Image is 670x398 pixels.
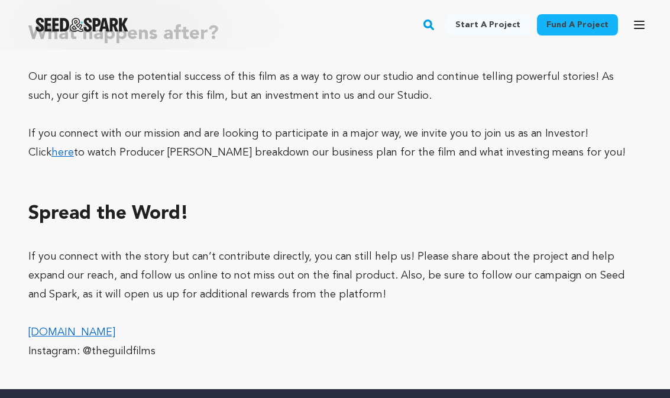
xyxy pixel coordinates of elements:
a: Fund a project [537,14,618,35]
a: Seed&Spark Homepage [35,18,128,32]
p: Instagram: @theguildfilms [28,342,642,361]
p: If you connect with the story but can’t contribute directly, you can still help us! Please share ... [28,248,642,305]
p: If you connect with our mission and are looking to participate in a major way, we invite you to j... [28,125,642,163]
a: here [51,148,74,158]
strong: Spread the Word! [28,205,189,224]
img: Seed&Spark Logo Dark Mode [35,18,128,32]
p: Our goal is to use the potential success of this film as a way to grow our studio and continue te... [28,68,642,106]
a: Start a project [446,14,530,35]
a: [DOMAIN_NAME] [28,328,115,338]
